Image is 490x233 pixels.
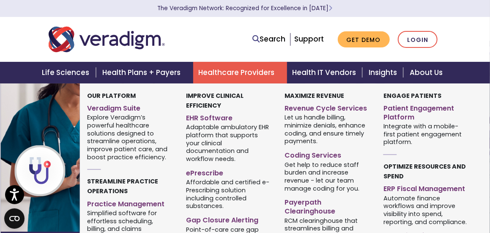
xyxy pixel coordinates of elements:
[87,197,173,209] a: Practice Management
[383,194,469,226] span: Automate finance workflows and improve visibility into spend, reporting, and compliance.
[338,31,390,48] a: Get Demo
[383,122,469,146] span: Integrate with a mobile-first patient engagement platform.
[186,178,272,210] span: Affordable and certified e-Prescribing solution including controlled substances.
[329,4,333,12] span: Learn More
[405,62,453,83] a: About Us
[186,213,272,225] a: Gap Closure Alerting
[285,101,370,113] a: Revenue Cycle Services
[186,92,244,110] strong: Improve Clinical Efficiency
[49,25,165,53] img: Veradigm logo
[158,4,333,12] a: The Veradigm Network: Recognized for Excellence in [DATE]Learn More
[87,101,173,113] a: Veradigm Suite
[285,195,370,216] a: Payerpath Clearinghouse
[186,111,272,123] a: EHR Software
[285,92,344,100] strong: Maximize Revenue
[287,62,364,83] a: Health IT Vendors
[398,31,438,48] a: Login
[37,62,97,83] a: Life Sciences
[364,62,405,83] a: Insights
[295,34,324,44] a: Support
[285,113,370,145] span: Let us handle billing, minimize denials, enhance coding, and ensure timely payments.
[4,208,25,229] button: Open CMP widget
[253,33,286,45] a: Search
[322,191,480,223] iframe: Drift Chat Widget
[285,148,370,160] a: Coding Services
[87,92,136,100] strong: Our Platform
[383,92,441,100] strong: Engage Patients
[186,166,272,178] a: ePrescribe
[97,62,193,83] a: Health Plans + Payers
[383,101,469,122] a: Patient Engagement Platform
[87,177,158,195] strong: Streamline Practice Operations
[383,162,466,180] strong: Optimize Resources and Spend
[0,83,137,232] img: Healthcare Provider
[383,181,469,194] a: ERP Fiscal Management
[285,160,370,192] span: Get help to reduce staff burden and increase revenue - let our team manage coding for you.
[193,62,287,83] a: Healthcare Providers
[186,123,272,163] span: Adaptable ambulatory EHR platform that supports your clinical documentation and workflow needs.
[87,113,173,161] span: Explore Veradigm’s powerful healthcare solutions designed to streamline operations, improve patie...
